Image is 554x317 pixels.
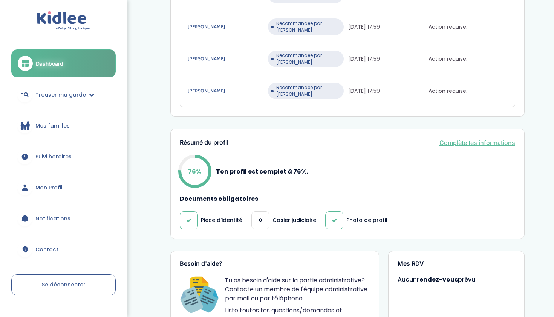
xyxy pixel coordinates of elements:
span: Action requise. [429,87,507,95]
span: Aucun prévu [398,275,475,284]
h3: Résumé du profil [180,139,228,146]
span: Recommandée par [PERSON_NAME] [276,20,341,34]
a: Mes familles [11,112,116,139]
a: Mon Profil [11,174,116,201]
span: Trouver ma garde [35,91,86,99]
p: Photo de profil [346,216,387,224]
a: Notifications [11,205,116,232]
span: Dashboard [36,60,63,68]
p: Tu as besoin d'aide sur la partie administrative? Contacte un membre de l'équipe administrative p... [225,276,370,303]
span: Mes familles [35,122,70,130]
span: Suivi horaires [35,153,72,161]
a: Trouver ma garde [11,81,116,108]
span: Se déconnecter [42,281,86,288]
span: Recommandée par [PERSON_NAME] [276,52,341,66]
p: Piece d'identité [201,216,242,224]
span: [DATE] 17:59 [348,87,427,95]
a: [PERSON_NAME] [188,55,266,63]
span: Notifications [35,215,70,223]
strong: rendez-vous [417,275,458,284]
span: 0 [259,216,262,224]
a: Contact [11,236,116,263]
a: [PERSON_NAME] [188,87,266,95]
span: [DATE] 17:59 [348,55,427,63]
h3: Mes RDV [398,260,515,267]
p: Casier judiciaire [272,216,316,224]
a: Se déconnecter [11,274,116,295]
img: logo.svg [37,11,90,31]
span: Mon Profil [35,184,63,192]
span: Contact [35,246,58,254]
span: Action requise. [429,23,507,31]
h4: Documents obligatoires [180,195,515,202]
p: Ton profil est complet à 76%. [216,167,308,176]
span: [DATE] 17:59 [348,23,427,31]
p: 76% [188,167,201,176]
a: [PERSON_NAME] [188,23,266,31]
span: Action requise. [429,55,507,63]
img: Happiness Officer [180,276,219,315]
span: Recommandée par [PERSON_NAME] [276,84,341,98]
a: Complète tes informations [439,138,515,147]
a: Dashboard [11,49,116,77]
h3: Besoin d'aide? [180,260,370,267]
a: Suivi horaires [11,143,116,170]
